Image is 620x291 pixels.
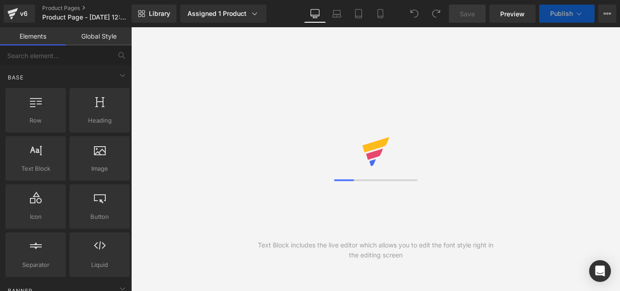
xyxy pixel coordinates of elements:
[4,5,35,23] a: v6
[348,5,369,23] a: Tablet
[187,9,259,18] div: Assigned 1 Product
[42,5,147,12] a: Product Pages
[489,5,536,23] a: Preview
[427,5,445,23] button: Redo
[18,8,30,20] div: v6
[369,5,391,23] a: Mobile
[304,5,326,23] a: Desktop
[7,73,25,82] span: Base
[500,9,525,19] span: Preview
[539,5,595,23] button: Publish
[8,116,63,125] span: Row
[326,5,348,23] a: Laptop
[8,260,63,270] span: Separator
[132,5,177,23] a: New Library
[550,10,573,17] span: Publish
[460,9,475,19] span: Save
[72,116,127,125] span: Heading
[405,5,423,23] button: Undo
[72,260,127,270] span: Liquid
[72,164,127,173] span: Image
[66,27,132,45] a: Global Style
[8,164,63,173] span: Text Block
[589,260,611,282] div: Open Intercom Messenger
[598,5,616,23] button: More
[8,212,63,222] span: Icon
[149,10,170,18] span: Library
[42,14,129,21] span: Product Page - [DATE] 12:07:14
[253,240,498,260] div: Text Block includes the live editor which allows you to edit the font style right in the editing ...
[72,212,127,222] span: Button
